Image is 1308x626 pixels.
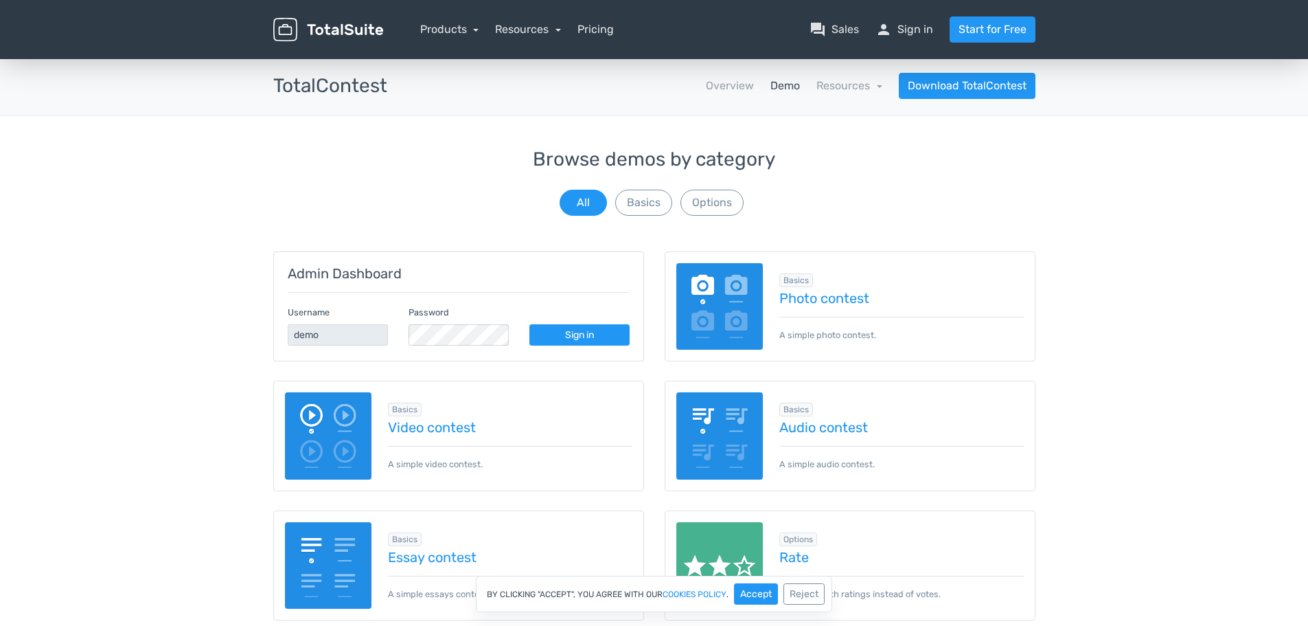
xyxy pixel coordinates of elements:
[899,73,1035,99] a: Download TotalContest
[875,21,933,38] a: personSign in
[680,190,744,216] button: Options
[273,149,1035,170] h3: Browse demos by category
[779,420,1024,435] a: Audio contest
[409,306,449,319] label: Password
[288,266,630,281] h5: Admin Dashboard
[560,190,607,216] button: All
[676,392,764,480] img: audio-poll.png.webp
[676,263,764,350] img: image-poll.png.webp
[388,446,632,471] p: A simple video contest.
[663,590,726,599] a: cookies policy
[577,21,614,38] a: Pricing
[779,550,1024,565] a: Rate
[706,78,754,94] a: Overview
[529,324,630,346] a: Sign in
[950,16,1035,43] a: Start for Free
[285,392,372,480] img: video-poll.png.webp
[783,583,825,605] button: Reject
[285,522,372,610] img: essay-contest.png.webp
[779,533,817,546] span: Browse all in Options
[810,21,859,38] a: question_answerSales
[816,79,882,92] a: Resources
[779,403,813,416] span: Browse all in Basics
[770,78,800,94] a: Demo
[615,190,672,216] button: Basics
[779,317,1024,342] p: A simple photo contest.
[810,21,826,38] span: question_answer
[420,23,479,36] a: Products
[779,291,1024,306] a: Photo contest
[676,522,764,610] img: rate.png.webp
[779,273,813,287] span: Browse all in Basics
[476,576,832,612] div: By clicking "Accept", you agree with our .
[495,23,561,36] a: Resources
[734,583,778,605] button: Accept
[273,76,387,97] h3: TotalContest
[388,533,422,546] span: Browse all in Basics
[388,420,632,435] a: Video contest
[388,403,422,416] span: Browse all in Basics
[273,18,383,42] img: TotalSuite for WordPress
[875,21,892,38] span: person
[388,550,632,565] a: Essay contest
[779,446,1024,471] p: A simple audio contest.
[288,306,330,319] label: Username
